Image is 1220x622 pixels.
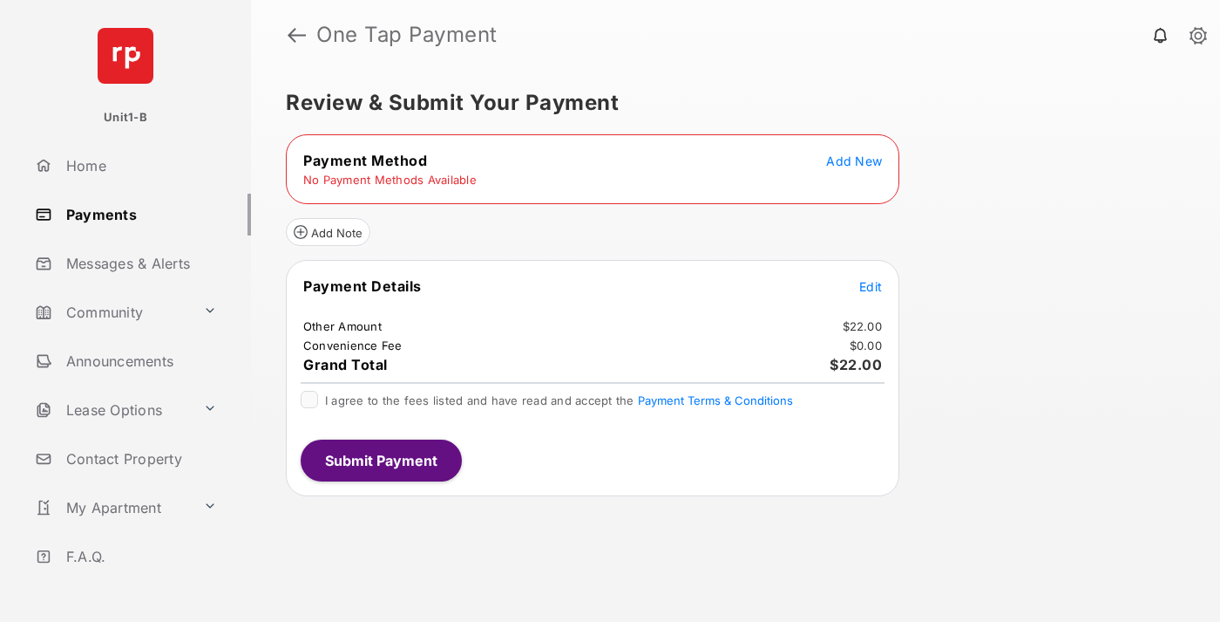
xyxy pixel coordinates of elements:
[325,393,793,407] span: I agree to the fees listed and have read and accept the
[28,536,251,578] a: F.A.Q.
[303,277,422,295] span: Payment Details
[286,92,1171,113] h5: Review & Submit Your Payment
[638,393,793,407] button: I agree to the fees listed and have read and accept the
[859,277,882,295] button: Edit
[28,145,251,187] a: Home
[859,279,882,294] span: Edit
[28,243,251,284] a: Messages & Alerts
[301,440,462,482] button: Submit Payment
[302,172,478,188] td: No Payment Methods Available
[842,318,884,334] td: $22.00
[302,338,403,353] td: Convenience Fee
[849,338,883,353] td: $0.00
[28,438,251,480] a: Contact Property
[98,28,153,84] img: svg+xml;base64,PHN2ZyB4bWxucz0iaHR0cDovL3d3dy53My5vcmcvMjAwMC9zdmciIHdpZHRoPSI2NCIgaGVpZ2h0PSI2NC...
[28,194,251,236] a: Payments
[316,24,498,45] strong: One Tap Payment
[830,356,882,373] span: $22.00
[28,291,196,333] a: Community
[28,340,251,382] a: Announcements
[303,152,427,169] span: Payment Method
[826,154,882,168] span: Add New
[303,356,388,373] span: Grand Total
[302,318,383,334] td: Other Amount
[28,389,196,431] a: Lease Options
[286,218,370,246] button: Add Note
[826,152,882,169] button: Add New
[104,109,147,126] p: Unit1-B
[28,487,196,529] a: My Apartment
